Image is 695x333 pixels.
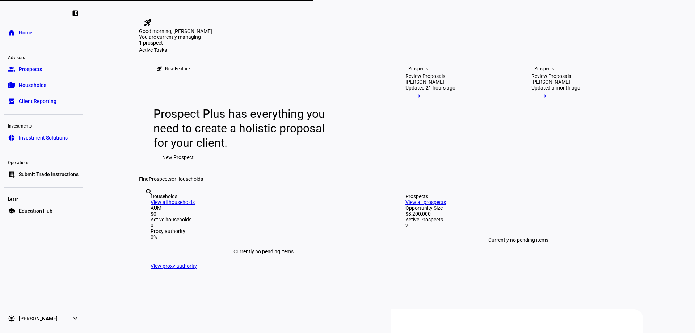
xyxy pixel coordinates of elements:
[72,315,79,322] eth-mat-symbol: expand_more
[394,53,514,176] a: ProspectsReview Proposals[PERSON_NAME]Updated 21 hours ago
[540,92,547,100] mat-icon: arrow_right_alt
[531,85,580,91] div: Updated a month ago
[4,25,83,40] a: homeHome
[531,79,570,85] div: [PERSON_NAME]
[151,199,195,205] a: View all households
[405,85,455,91] div: Updated 21 hours ago
[520,53,640,176] a: ProspectsReview Proposals[PERSON_NAME]Updated a month ago
[19,97,56,105] span: Client Reporting
[534,66,554,72] div: Prospects
[153,150,202,165] button: New Prospect
[151,263,197,269] a: View proxy authority
[139,34,201,40] span: You are currently managing
[145,188,153,196] mat-icon: search
[4,94,83,108] a: bid_landscapeClient Reporting
[72,9,79,17] eth-mat-symbol: left_panel_close
[151,222,376,228] div: 0
[405,211,631,217] div: $8,200,000
[405,217,631,222] div: Active Prospects
[139,28,643,34] div: Good morning, [PERSON_NAME]
[151,228,376,234] div: Proxy authority
[19,29,33,36] span: Home
[8,315,15,322] eth-mat-symbol: account_circle
[405,222,631,228] div: 2
[151,217,376,222] div: Active households
[405,193,631,199] div: Prospects
[19,207,52,215] span: Education Hub
[4,193,83,204] div: Learn
[162,150,194,165] span: New Prospect
[149,176,172,182] span: Prospects
[151,205,376,211] div: AUM
[8,171,15,178] eth-mat-symbol: list_alt_add
[151,193,376,199] div: Households
[151,234,376,240] div: 0%
[165,66,190,72] div: New Feature
[4,78,83,92] a: folder_copyHouseholds
[19,82,46,89] span: Households
[156,66,162,72] mat-icon: rocket_launch
[143,18,152,27] mat-icon: rocket_launch
[8,66,15,73] eth-mat-symbol: group
[153,107,332,150] div: Prospect Plus has everything you need to create a holistic proposal for your client.
[151,240,376,263] div: Currently no pending items
[19,171,79,178] span: Submit Trade Instructions
[139,47,643,53] div: Active Tasks
[145,197,146,206] input: Enter name of prospect or household
[414,92,421,100] mat-icon: arrow_right_alt
[8,29,15,36] eth-mat-symbol: home
[19,66,42,73] span: Prospects
[8,97,15,105] eth-mat-symbol: bid_landscape
[8,134,15,141] eth-mat-symbol: pie_chart
[4,157,83,167] div: Operations
[408,66,428,72] div: Prospects
[176,176,203,182] span: Households
[405,205,631,211] div: Opportunity Size
[531,73,571,79] div: Review Proposals
[405,199,446,205] a: View all prospects
[8,207,15,215] eth-mat-symbol: school
[139,40,211,46] div: 1 prospect
[19,315,58,322] span: [PERSON_NAME]
[4,120,83,130] div: Investments
[151,211,376,217] div: $0
[405,73,445,79] div: Review Proposals
[19,134,68,141] span: Investment Solutions
[8,82,15,89] eth-mat-symbol: folder_copy
[405,79,444,85] div: [PERSON_NAME]
[4,130,83,145] a: pie_chartInvestment Solutions
[4,52,83,62] div: Advisors
[405,228,631,251] div: Currently no pending items
[4,62,83,76] a: groupProspects
[139,176,643,182] div: Find or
